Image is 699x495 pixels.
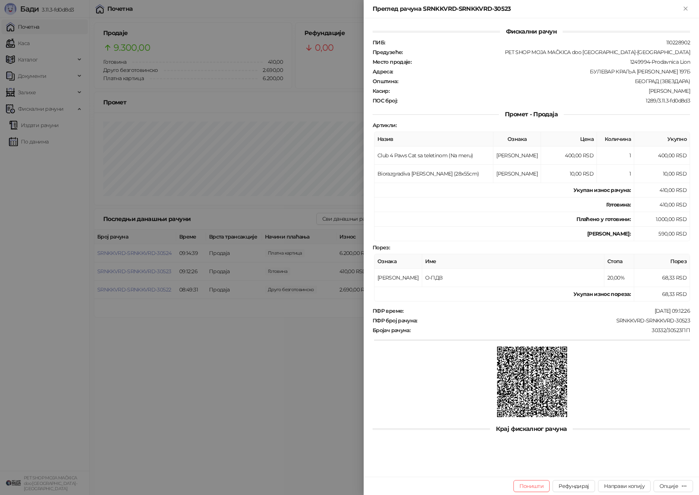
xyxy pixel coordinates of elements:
td: [PERSON_NAME] [493,146,541,165]
td: Club 4 Paws Cat sa teletinom (Na meru) [374,146,493,165]
button: Рефундирај [553,480,595,492]
strong: Плаћено у готовини: [576,216,631,223]
div: 1249994-Prodavnica Lion [412,59,691,65]
td: 68,33 RSD [634,287,690,302]
th: Назив [374,132,493,146]
span: Фискални рачун [500,28,563,35]
strong: ПФР време : [373,308,404,314]
th: Ознака [493,132,541,146]
th: Порез [634,254,690,269]
div: SRNKKVRD-SRNKKVRD-30523 [418,317,691,324]
strong: Адреса : [373,68,393,75]
td: 10,00 RSD [634,165,690,183]
div: [DATE] 09:12:26 [404,308,691,314]
strong: Предузеће : [373,49,403,56]
strong: Порез : [373,244,390,251]
div: Опције [660,483,678,489]
strong: Готовина : [606,201,631,208]
span: Крај фискалног рачуна [490,425,573,432]
button: Направи копију [598,480,651,492]
div: PET SHOP MOJA MAČKICA doo [GEOGRAPHIC_DATA]-[GEOGRAPHIC_DATA] [404,49,691,56]
th: Ознака [374,254,422,269]
td: 1.000,00 RSD [634,212,690,227]
strong: ПФР број рачуна : [373,317,417,324]
span: Промет - Продаја [499,111,564,118]
td: [PERSON_NAME] [374,269,422,287]
th: Стопа [604,254,634,269]
strong: Укупан износ рачуна : [573,187,631,193]
strong: Бројач рачуна : [373,327,410,334]
th: Име [422,254,604,269]
td: 10,00 RSD [541,165,597,183]
strong: ПИБ : [373,39,385,46]
div: 1289/3.11.3-fd0d8d3 [398,97,691,104]
td: 410,00 RSD [634,183,690,198]
td: 590,00 RSD [634,227,690,241]
strong: Место продаје : [373,59,411,65]
button: Поништи [513,480,550,492]
button: Опције [654,480,693,492]
div: Преглед рачуна SRNKKVRD-SRNKKVRD-30523 [373,4,681,13]
div: БУЛЕВАР КРАЉА [PERSON_NAME] 197Б [394,68,691,75]
th: Цена [541,132,597,146]
strong: Укупан износ пореза: [573,291,631,297]
img: QR код [497,347,567,417]
div: 110228902 [386,39,691,46]
strong: [PERSON_NAME]: [587,230,631,237]
strong: ПОС број : [373,97,397,104]
div: БЕОГРАД (ЗВЕЗДАРА) [399,78,691,85]
td: 410,00 RSD [634,198,690,212]
td: 400,00 RSD [541,146,597,165]
button: Close [681,4,690,13]
td: 1 [597,165,634,183]
td: О-ПДВ [422,269,604,287]
strong: Општина : [373,78,398,85]
span: Направи копију [604,483,645,489]
td: 20,00% [604,269,634,287]
th: Укупно [634,132,690,146]
td: 400,00 RSD [634,146,690,165]
div: [PERSON_NAME] [390,88,691,94]
strong: Артикли : [373,122,396,129]
td: 1 [597,146,634,165]
td: Biorazgradiva [PERSON_NAME] (28x55cm) [374,165,493,183]
th: Количина [597,132,634,146]
div: 30332/30523ПП [411,327,691,334]
td: 68,33 RSD [634,269,690,287]
td: [PERSON_NAME] [493,165,541,183]
strong: Касир : [373,88,389,94]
